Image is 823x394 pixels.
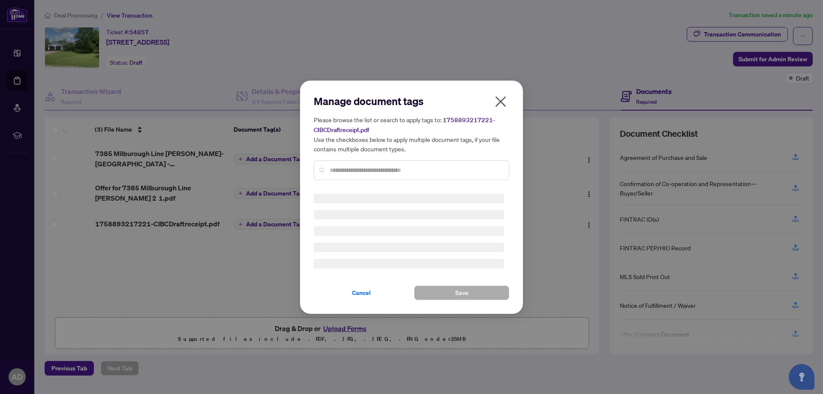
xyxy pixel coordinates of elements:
h2: Manage document tags [314,94,509,108]
button: Save [414,286,509,300]
button: Open asap [789,364,814,390]
span: close [494,95,508,108]
h5: Please browse the list or search to apply tags to: Use the checkboxes below to apply multiple doc... [314,115,509,153]
span: Cancel [352,286,371,300]
button: Cancel [314,286,409,300]
span: 1758893217221-CIBCDraftreceipt.pdf [314,116,495,134]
